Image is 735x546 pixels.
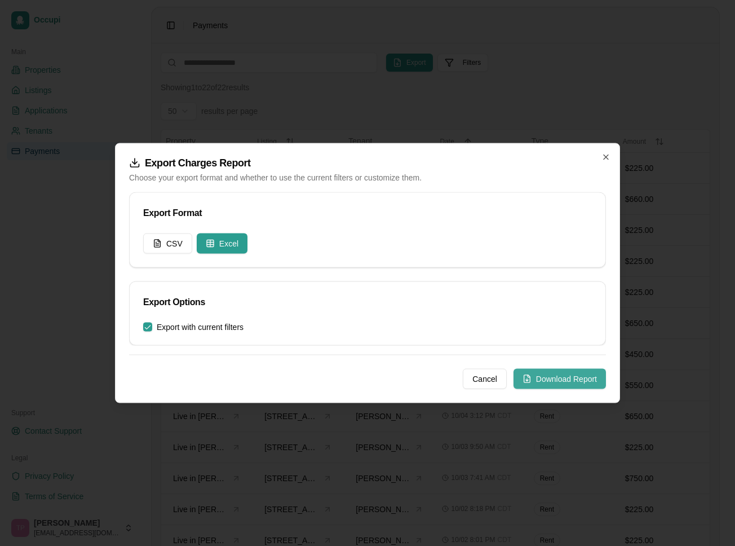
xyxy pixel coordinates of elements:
[143,206,592,220] div: Export Format
[463,369,507,389] button: Cancel
[197,234,247,254] button: Excel
[129,157,606,169] h2: Export Charges Report
[129,172,606,183] p: Choose your export format and whether to use the current filters or customize them.
[143,234,192,254] button: CSV
[157,323,243,331] label: Export with current filters
[143,296,592,309] div: Export Options
[513,369,606,389] button: Download Report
